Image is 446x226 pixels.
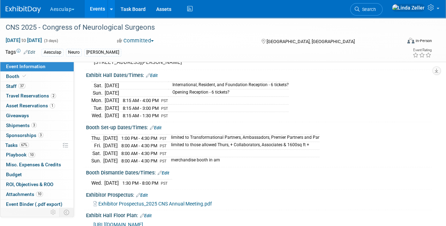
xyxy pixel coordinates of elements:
[6,191,43,197] span: Attachments
[0,101,74,111] a: Asset Reservations1
[91,134,103,142] td: Thu.
[6,93,56,99] span: Travel Reservations
[104,179,119,187] td: [DATE]
[115,37,157,44] button: Committed
[5,48,35,56] td: Tags
[103,149,118,157] td: [DATE]
[105,89,119,97] td: [DATE]
[369,37,432,47] div: Event Format
[415,38,432,43] div: In-Person
[84,49,121,56] div: [PERSON_NAME]
[91,112,105,119] td: Wed.
[0,170,74,179] a: Budget
[407,38,414,43] img: Format-Inperson.png
[167,142,319,150] td: limited to those allowed Thurs, + Collaborators, Associates & 1600sq ft +
[266,39,354,44] span: [GEOGRAPHIC_DATA], [GEOGRAPHIC_DATA]
[42,49,63,56] div: Aesculap
[91,82,105,89] td: Sat.
[167,134,319,142] td: limited to Transformational Partners, Ambassadors, Premier Partners and Par
[105,104,119,112] td: [DATE]
[91,97,105,105] td: Mon.
[38,132,43,138] span: 3
[0,190,74,199] a: Attachments10
[168,82,289,89] td: International, Resident, and Foundation Reception - 6 tickets?
[105,97,119,105] td: [DATE]
[103,134,118,142] td: [DATE]
[6,113,29,118] span: Giveaways
[6,83,25,89] span: Staff
[0,111,74,120] a: Giveaways
[150,125,161,130] a: Edit
[158,171,169,176] a: Edit
[161,99,168,103] span: PST
[121,151,157,156] span: 8:00 AM - 4:30 PM
[3,21,396,34] div: CNS 2025 - Congress of Neurological Surgeons
[168,89,289,97] td: Opening Reception - 6 tickets?
[121,158,157,163] span: 8:00 AM - 4:30 PM
[103,142,118,150] td: [DATE]
[86,167,432,177] div: Booth Dismantle Dates/Times:
[5,142,29,148] span: Tasks
[160,159,167,163] span: PST
[123,98,159,103] span: 8:15 AM - 4:00 PM
[6,64,45,69] span: Event Information
[160,144,167,148] span: PST
[123,113,159,118] span: 8:15 AM - 1:30 PM
[105,82,119,89] td: [DATE]
[93,201,212,207] a: Exhibitor Prospectus_2025 CNS Annual Meeting.pdf
[6,73,28,79] span: Booth
[20,37,27,43] span: to
[392,4,425,12] img: Linda Zeller
[0,82,74,91] a: Staff37
[86,210,432,219] div: Exhibit Hall Floor Plan:
[19,142,29,148] span: 67%
[0,91,74,101] a: Travel Reservations2
[5,37,42,43] span: [DATE] [DATE]
[0,180,74,189] a: ROI, Objectives & ROO
[122,180,158,186] span: 1:30 PM - 8:00 PM
[50,103,55,108] span: 1
[103,157,118,165] td: [DATE]
[0,200,74,209] a: Event Binder (.pdf export)
[6,6,41,13] img: ExhibitDay
[140,213,152,218] a: Edit
[0,62,74,71] a: Event Information
[161,114,168,118] span: PST
[6,103,55,108] span: Asset Reservations
[66,49,82,56] div: Neuro
[98,201,212,207] span: Exhibitor Prospectus_2025 CNS Annual Meeting.pdf
[6,162,61,167] span: Misc. Expenses & Credits
[136,193,148,198] a: Edit
[350,3,383,16] a: Search
[0,121,74,130] a: Shipments3
[6,132,43,138] span: Sponsorships
[86,122,432,131] div: Booth Set-up Dates/Times:
[91,104,105,112] td: Tue.
[47,208,60,217] td: Personalize Event Tab Strip
[86,190,432,199] div: Exhibitor Prospectus:
[24,50,35,55] a: Edit
[160,151,167,156] span: PST
[6,172,22,177] span: Budget
[36,191,43,197] span: 10
[91,179,104,187] td: Wed.
[18,83,25,89] span: 37
[105,112,119,119] td: [DATE]
[167,157,319,165] td: merchandise booth in am
[0,160,74,169] a: Misc. Expenses & Credits
[0,141,74,150] a: Tasks67%
[91,89,105,97] td: Sun.
[0,131,74,140] a: Sponsorships3
[91,149,103,157] td: Sat.
[146,73,158,78] a: Edit
[0,72,74,81] a: Booth
[360,7,376,12] span: Search
[6,152,35,157] span: Playbook
[121,136,157,141] span: 1:00 PM - 4:30 PM
[91,142,103,150] td: Fri.
[160,136,167,141] span: PST
[31,123,37,128] span: 3
[51,93,56,99] span: 2
[0,150,74,160] a: Playbook10
[6,182,53,187] span: ROI, Objectives & ROO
